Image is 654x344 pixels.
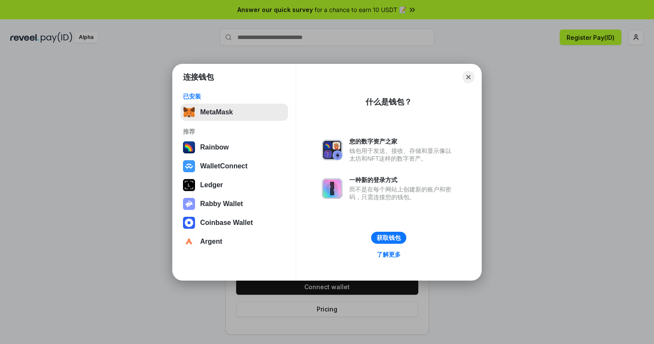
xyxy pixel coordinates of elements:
img: svg+xml,%3Csvg%20xmlns%3D%22http%3A%2F%2Fwww.w3.org%2F2000%2Fsvg%22%20fill%3D%22none%22%20viewBox... [322,140,342,160]
button: Ledger [180,176,288,194]
div: 您的数字资产之家 [349,138,456,145]
div: 一种新的登录方式 [349,176,456,184]
button: WalletConnect [180,158,288,175]
div: 获取钱包 [377,234,401,242]
div: 推荐 [183,128,285,135]
img: svg+xml,%3Csvg%20width%3D%2228%22%20height%3D%2228%22%20viewBox%3D%220%200%2028%2028%22%20fill%3D... [183,217,195,229]
button: 获取钱包 [371,232,406,244]
div: Rainbow [200,144,229,151]
button: Close [462,71,474,83]
button: Coinbase Wallet [180,214,288,231]
div: Rabby Wallet [200,200,243,208]
button: MetaMask [180,104,288,121]
img: svg+xml,%3Csvg%20width%3D%22120%22%20height%3D%22120%22%20viewBox%3D%220%200%20120%20120%22%20fil... [183,141,195,153]
img: svg+xml,%3Csvg%20xmlns%3D%22http%3A%2F%2Fwww.w3.org%2F2000%2Fsvg%22%20fill%3D%22none%22%20viewBox... [322,178,342,199]
div: 已安装 [183,93,285,100]
img: svg+xml,%3Csvg%20width%3D%2228%22%20height%3D%2228%22%20viewBox%3D%220%200%2028%2028%22%20fill%3D... [183,236,195,248]
button: Argent [180,233,288,250]
img: svg+xml,%3Csvg%20width%3D%2228%22%20height%3D%2228%22%20viewBox%3D%220%200%2028%2028%22%20fill%3D... [183,160,195,172]
button: Rabby Wallet [180,195,288,212]
img: svg+xml,%3Csvg%20xmlns%3D%22http%3A%2F%2Fwww.w3.org%2F2000%2Fsvg%22%20width%3D%2228%22%20height%3... [183,179,195,191]
div: MetaMask [200,108,233,116]
div: Ledger [200,181,223,189]
div: 钱包用于发送、接收、存储和显示像以太坊和NFT这样的数字资产。 [349,147,456,162]
a: 了解更多 [372,249,406,260]
h1: 连接钱包 [183,72,214,82]
div: 什么是钱包？ [366,97,412,107]
button: Rainbow [180,139,288,156]
img: svg+xml,%3Csvg%20xmlns%3D%22http%3A%2F%2Fwww.w3.org%2F2000%2Fsvg%22%20fill%3D%22none%22%20viewBox... [183,198,195,210]
div: WalletConnect [200,162,248,170]
div: Coinbase Wallet [200,219,253,227]
img: svg+xml,%3Csvg%20fill%3D%22none%22%20height%3D%2233%22%20viewBox%3D%220%200%2035%2033%22%20width%... [183,106,195,118]
div: 而不是在每个网站上创建新的账户和密码，只需连接您的钱包。 [349,185,456,201]
div: Argent [200,238,222,245]
div: 了解更多 [377,251,401,258]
